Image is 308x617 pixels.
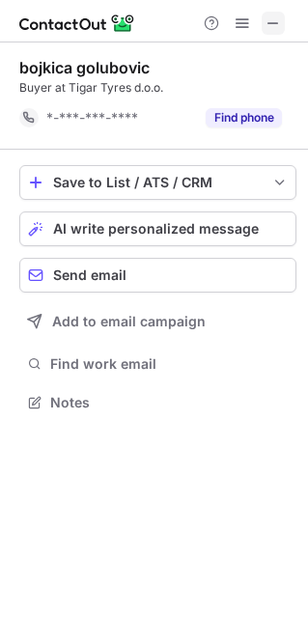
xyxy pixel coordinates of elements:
button: Find work email [19,351,296,378]
span: Add to email campaign [52,314,206,329]
button: save-profile-one-click [19,165,296,200]
button: AI write personalized message [19,211,296,246]
span: AI write personalized message [53,221,259,237]
div: bojkica golubovic [19,58,150,77]
button: Send email [19,258,296,293]
span: Send email [53,267,126,283]
div: Save to List / ATS / CRM [53,175,263,190]
button: Reveal Button [206,108,282,127]
span: Find work email [50,355,289,373]
button: Add to email campaign [19,304,296,339]
img: ContactOut v5.3.10 [19,12,135,35]
span: Notes [50,394,289,411]
div: Buyer at Tigar Tyres d.o.o. [19,79,296,97]
button: Notes [19,389,296,416]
